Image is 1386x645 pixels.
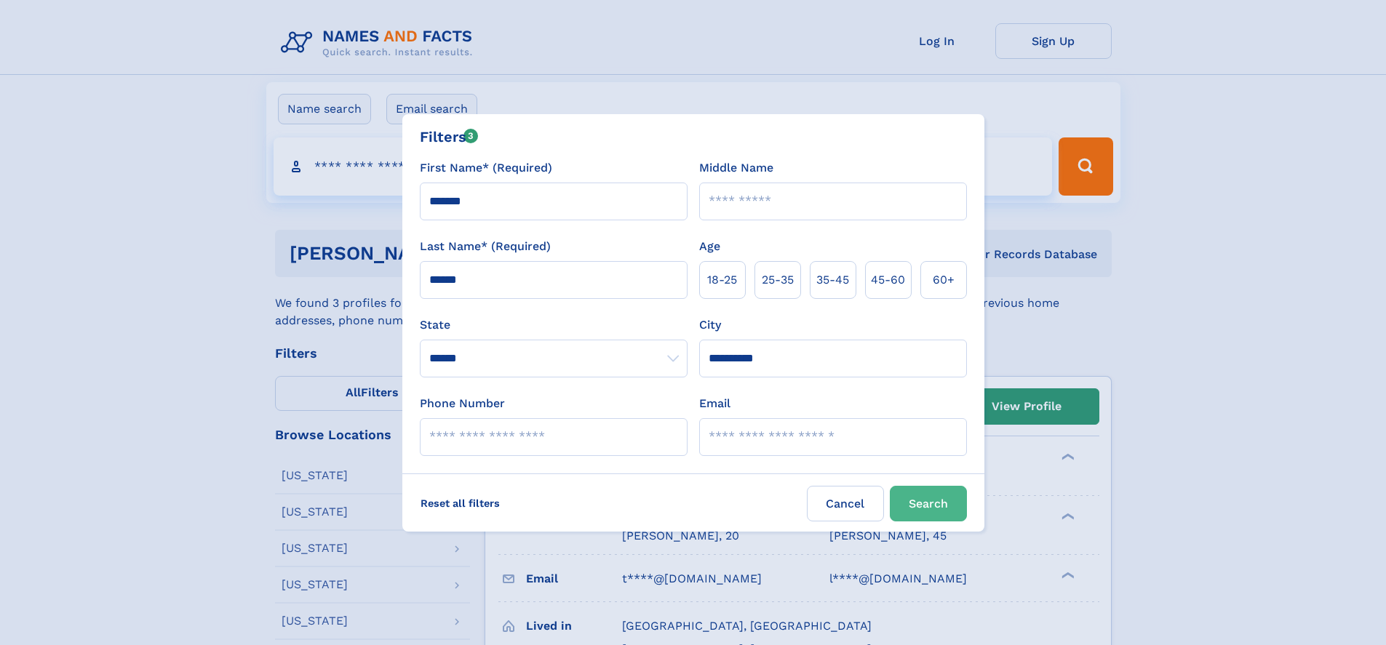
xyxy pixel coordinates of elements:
[699,316,721,334] label: City
[933,271,955,289] span: 60+
[420,238,551,255] label: Last Name* (Required)
[411,486,509,521] label: Reset all filters
[871,271,905,289] span: 45‑60
[420,316,688,334] label: State
[816,271,849,289] span: 35‑45
[890,486,967,521] button: Search
[699,238,720,255] label: Age
[699,159,773,177] label: Middle Name
[420,159,552,177] label: First Name* (Required)
[762,271,794,289] span: 25‑35
[420,395,505,412] label: Phone Number
[699,395,730,412] label: Email
[420,126,479,148] div: Filters
[707,271,737,289] span: 18‑25
[807,486,884,521] label: Cancel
